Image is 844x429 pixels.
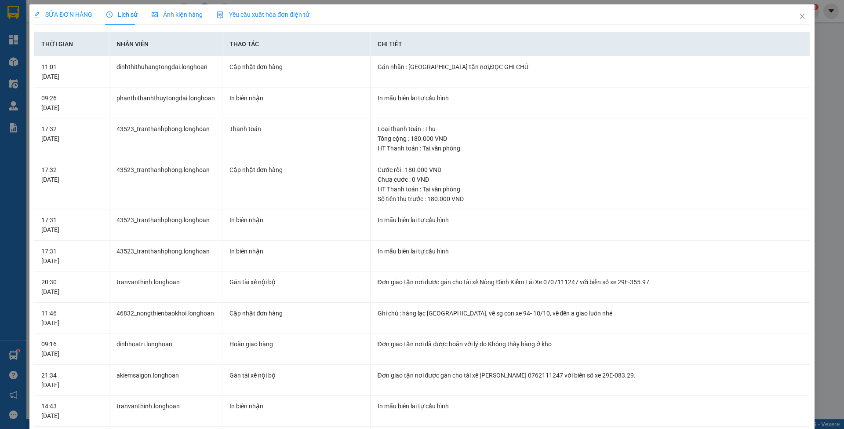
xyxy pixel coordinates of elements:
[378,134,803,143] div: Tổng cộng : 180.000 VND
[378,215,803,225] div: In mẫu biên lai tự cấu hình
[217,11,224,18] img: icon
[152,11,203,18] span: Ảnh kiện hàng
[41,401,102,421] div: 14:43 [DATE]
[109,241,222,272] td: 43523_tranthanhphong.longhoan
[41,93,102,113] div: 09:26 [DATE]
[41,339,102,359] div: 09:16 [DATE]
[378,277,803,287] div: Đơn giao tận nơi được gán cho tài xế Nông Đình Kiểm Lái Xe 0707111247 với biển số xe 29E-355.97.
[799,13,806,20] span: close
[109,365,222,396] td: akiemsaigon.longhoan
[109,159,222,210] td: 43523_tranthanhphong.longhoan
[790,4,815,29] button: Close
[378,124,803,134] div: Loại thanh toán : Thu
[109,32,222,56] th: Nhân viên
[41,246,102,266] div: 17:31 [DATE]
[378,401,803,411] div: In mẫu biên lai tự cấu hình
[378,143,803,153] div: HT Thanh toán : Tại văn phòng
[378,246,803,256] div: In mẫu biên lai tự cấu hình
[109,56,222,88] td: dinhthithuhangtongdai.longhoan
[378,339,803,349] div: Đơn giao tận nơi đã được hoãn với lý do Không thấy hàng ở kho
[41,277,102,297] div: 20:30 [DATE]
[229,93,363,103] div: In biên nhận
[109,118,222,159] td: 43523_tranthanhphong.longhoan
[378,62,803,72] div: Gán nhãn : [GEOGRAPHIC_DATA] tận nơi,ĐỌC GHI CHÚ
[41,308,102,328] div: 11:46 [DATE]
[109,271,222,303] td: tranvanthinh.longhoan
[152,11,158,18] span: picture
[109,334,222,365] td: dinhhoatri.longhoan
[109,396,222,427] td: tranvanthinh.longhoan
[109,209,222,241] td: 43523_tranthanhphong.longhoan
[41,165,102,184] div: 17:32 [DATE]
[229,401,363,411] div: In biên nhận
[34,11,40,18] span: edit
[229,339,363,349] div: Hoãn giao hàng
[229,308,363,318] div: Cập nhật đơn hàng
[41,62,102,81] div: 11:01 [DATE]
[229,370,363,380] div: Gán tài xế nội bộ
[378,93,803,103] div: In mẫu biên lai tự cấu hình
[378,308,803,318] div: Ghi chú : hàng lạc [GEOGRAPHIC_DATA], về sg con xe 94- 10/10, về đến a giao luôn nhé
[371,32,810,56] th: Chi tiết
[229,124,363,134] div: Thanh toán
[106,11,138,18] span: Lịch sử
[34,32,109,56] th: Thời gian
[229,277,363,287] div: Gán tài xế nội bộ
[34,11,92,18] span: SỬA ĐƠN HÀNG
[229,165,363,175] div: Cập nhật đơn hàng
[109,88,222,119] td: phanthithanhthuytongdai.longhoan
[109,303,222,334] td: 46832_nongthienbaokhoi.longhoan
[41,370,102,390] div: 21:34 [DATE]
[378,184,803,194] div: HT Thanh toán : Tại văn phòng
[106,11,113,18] span: clock-circle
[378,194,803,204] div: Số tiền thu trước : 180.000 VND
[41,124,102,143] div: 17:32 [DATE]
[217,11,309,18] span: Yêu cầu xuất hóa đơn điện tử
[41,215,102,235] div: 17:31 [DATE]
[378,370,803,380] div: Đơn giao tận nơi được gán cho tài xế [PERSON_NAME] 0762111247 với biển số xe 29E-083.29.
[378,165,803,175] div: Cước rồi : 180.000 VND
[378,175,803,184] div: Chưa cước : 0 VND
[229,62,363,72] div: Cập nhật đơn hàng
[229,215,363,225] div: In biên nhận
[229,246,363,256] div: In biên nhận
[222,32,371,56] th: Thao tác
